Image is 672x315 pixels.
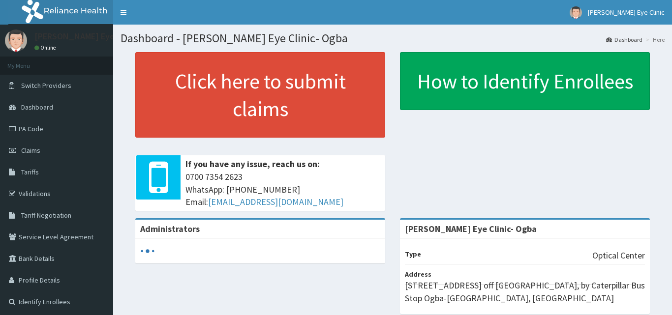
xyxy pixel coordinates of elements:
a: [EMAIL_ADDRESS][DOMAIN_NAME] [208,196,343,207]
h1: Dashboard - [PERSON_NAME] Eye Clinic- Ogba [121,32,665,45]
span: Tariff Negotiation [21,211,71,220]
span: Claims [21,146,40,155]
span: Tariffs [21,168,39,176]
a: How to Identify Enrollees [400,52,650,110]
li: Here [643,35,665,44]
b: Type [405,250,421,258]
p: [STREET_ADDRESS] off [GEOGRAPHIC_DATA], by Caterpillar Bus Stop Ogba-[GEOGRAPHIC_DATA], [GEOGRAPH... [405,279,645,304]
p: [PERSON_NAME] Eye [34,32,115,41]
a: Online [34,44,58,51]
svg: audio-loading [140,244,155,258]
strong: [PERSON_NAME] Eye Clinic- Ogba [405,223,537,234]
span: [PERSON_NAME] Eye Clinic [588,8,665,17]
span: Switch Providers [21,81,71,90]
img: User Image [5,29,27,52]
img: User Image [570,6,582,19]
a: Dashboard [606,35,642,44]
p: Optical Center [592,249,645,262]
span: Dashboard [21,103,53,112]
b: Address [405,270,431,279]
span: 0700 7354 2623 WhatsApp: [PHONE_NUMBER] Email: [185,171,380,208]
b: Administrators [140,223,200,234]
b: If you have any issue, reach us on: [185,158,320,170]
a: Click here to submit claims [135,52,385,138]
